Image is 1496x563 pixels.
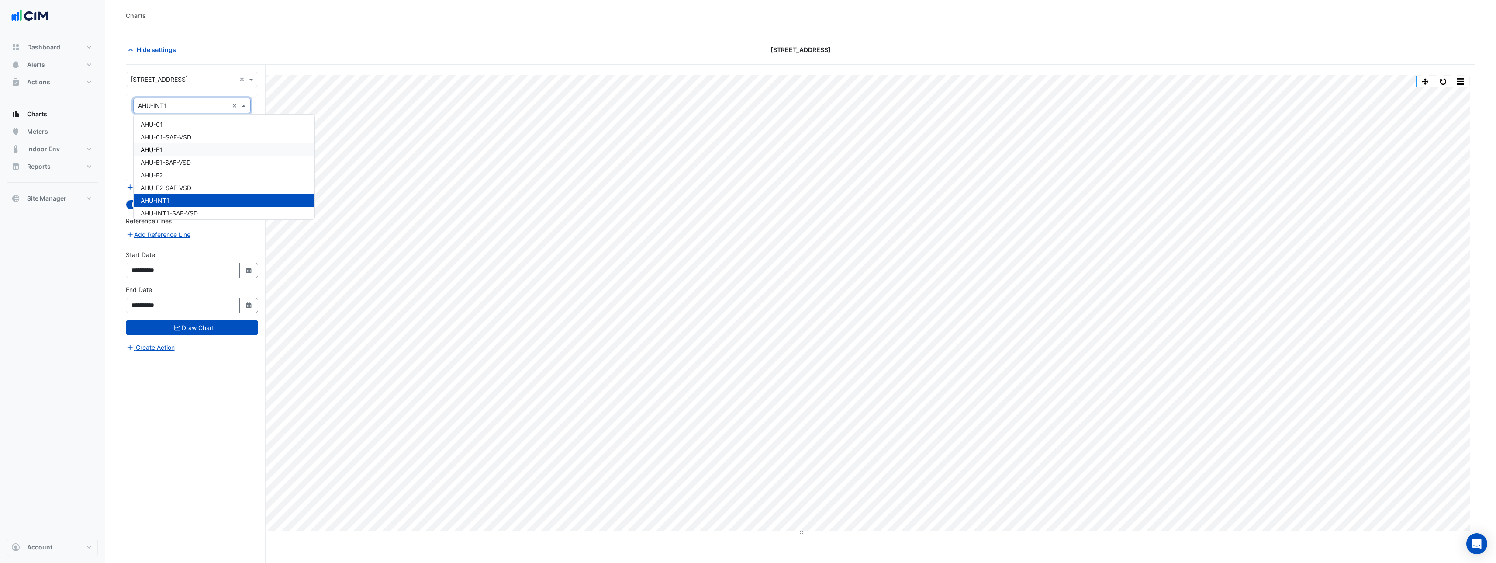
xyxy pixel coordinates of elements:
[7,123,98,140] button: Meters
[126,229,191,240] button: Add Reference Line
[27,110,47,118] span: Charts
[11,194,20,203] app-icon: Site Manager
[141,184,191,191] span: AHU-E2-SAF-VSD
[27,127,48,136] span: Meters
[27,145,60,153] span: Indoor Env
[27,78,50,87] span: Actions
[10,7,50,24] img: Company Logo
[11,110,20,118] app-icon: Charts
[7,56,98,73] button: Alerts
[7,539,98,556] button: Account
[232,101,239,110] span: Clear
[11,127,20,136] app-icon: Meters
[134,115,314,219] div: Options List
[1417,76,1434,87] button: Pan
[27,543,52,552] span: Account
[126,285,152,294] label: End Date
[1434,76,1451,87] button: Reset
[141,133,191,141] span: AHU-01-SAF-VSD
[11,145,20,153] app-icon: Indoor Env
[11,60,20,69] app-icon: Alerts
[126,216,172,226] label: Reference Lines
[126,250,155,259] label: Start Date
[239,75,247,84] span: Clear
[245,302,253,309] fa-icon: Select Date
[27,60,45,69] span: Alerts
[27,43,60,52] span: Dashboard
[770,45,831,54] span: [STREET_ADDRESS]
[141,146,162,153] span: AHU-E1
[126,182,179,192] button: Add Equipment
[141,197,169,204] span: AHU-INT1
[1451,76,1469,87] button: More Options
[245,267,253,274] fa-icon: Select Date
[126,342,175,352] button: Create Action
[141,121,163,128] span: AHU-01
[11,43,20,52] app-icon: Dashboard
[126,320,258,335] button: Draw Chart
[7,158,98,175] button: Reports
[141,171,163,179] span: AHU-E2
[126,11,146,20] div: Charts
[1466,533,1487,554] div: Open Intercom Messenger
[7,105,98,123] button: Charts
[126,42,182,57] button: Hide settings
[7,190,98,207] button: Site Manager
[137,45,176,54] span: Hide settings
[7,38,98,56] button: Dashboard
[7,73,98,91] button: Actions
[27,194,66,203] span: Site Manager
[7,140,98,158] button: Indoor Env
[27,162,51,171] span: Reports
[11,78,20,87] app-icon: Actions
[141,159,191,166] span: AHU-E1-SAF-VSD
[141,209,198,217] span: AHU-INT1-SAF-VSD
[11,162,20,171] app-icon: Reports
